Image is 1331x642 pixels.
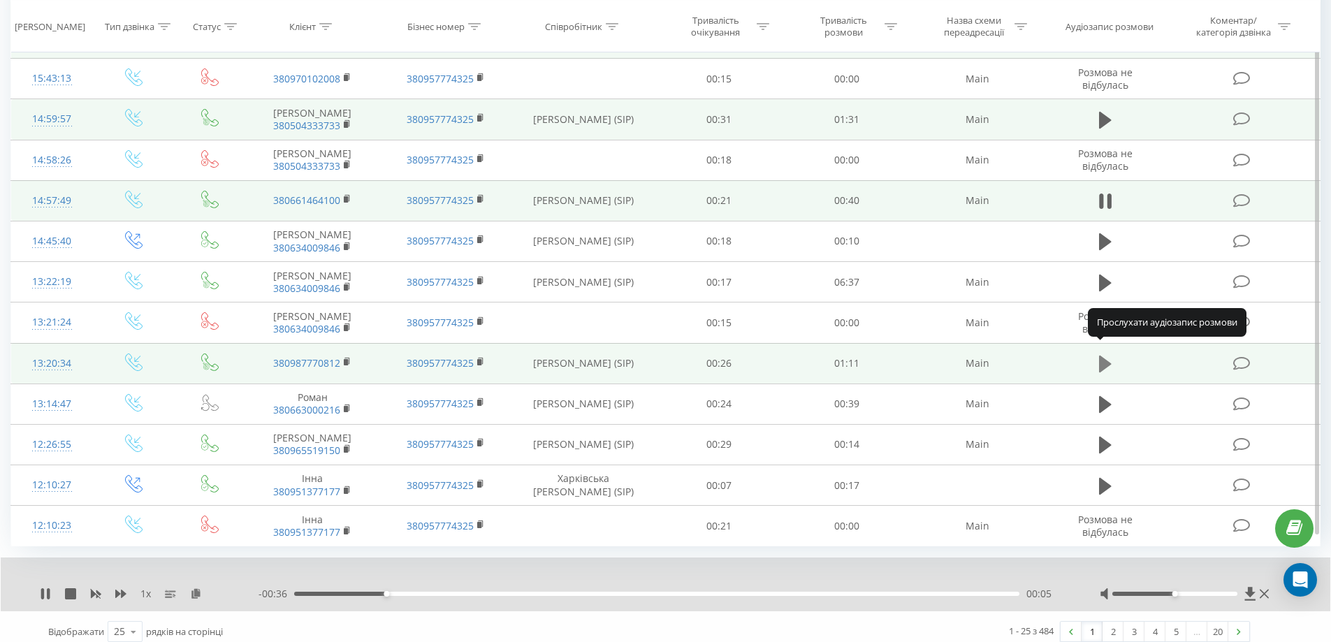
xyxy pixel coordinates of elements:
[936,15,1011,38] div: Назва схеми переадресації
[910,384,1043,424] td: Main
[545,20,602,32] div: Співробітник
[246,465,379,506] td: Інна
[783,180,911,221] td: 00:40
[48,625,104,638] span: Відображати
[273,403,340,416] a: 380663000216
[655,59,783,99] td: 00:15
[273,241,340,254] a: 380634009846
[246,99,379,140] td: [PERSON_NAME]
[1283,563,1317,597] div: Open Intercom Messenger
[25,65,79,92] div: 15:43:13
[25,350,79,377] div: 13:20:34
[273,444,340,457] a: 380965519150
[678,15,753,38] div: Тривалість очікування
[910,59,1043,99] td: Main
[910,424,1043,465] td: Main
[407,72,474,85] a: 380957774325
[1078,309,1133,335] span: Розмова не відбулась
[655,465,783,506] td: 00:07
[1186,622,1207,641] div: …
[1207,622,1228,641] a: 20
[407,20,465,32] div: Бізнес номер
[783,221,911,261] td: 00:10
[273,72,340,85] a: 380970102008
[25,309,79,336] div: 13:21:24
[407,234,474,247] a: 380957774325
[655,384,783,424] td: 00:24
[655,506,783,546] td: 00:21
[512,262,655,302] td: [PERSON_NAME] (SIP)
[1123,622,1144,641] a: 3
[273,525,340,539] a: 380951377177
[512,221,655,261] td: [PERSON_NAME] (SIP)
[25,472,79,499] div: 12:10:27
[1165,622,1186,641] a: 5
[783,465,911,506] td: 00:17
[512,424,655,465] td: [PERSON_NAME] (SIP)
[273,159,340,173] a: 380504333733
[246,221,379,261] td: [PERSON_NAME]
[246,384,379,424] td: Роман
[1078,147,1133,173] span: Розмова не відбулась
[783,343,911,384] td: 01:11
[910,506,1043,546] td: Main
[25,391,79,418] div: 13:14:47
[512,384,655,424] td: [PERSON_NAME] (SIP)
[273,282,340,295] a: 380634009846
[910,140,1043,180] td: Main
[25,147,79,174] div: 14:58:26
[407,397,474,410] a: 380957774325
[1078,513,1133,539] span: Розмова не відбулась
[246,506,379,546] td: Інна
[1103,622,1123,641] a: 2
[407,316,474,329] a: 380957774325
[783,506,911,546] td: 00:00
[1088,308,1246,336] div: Прослухати аудіозапис розмови
[655,343,783,384] td: 00:26
[15,20,85,32] div: [PERSON_NAME]
[910,262,1043,302] td: Main
[407,153,474,166] a: 380957774325
[407,479,474,492] a: 380957774325
[1172,591,1177,597] div: Accessibility label
[910,99,1043,140] td: Main
[1026,587,1052,601] span: 00:05
[146,625,223,638] span: рядків на сторінці
[1193,15,1274,38] div: Коментар/категорія дзвінка
[1144,622,1165,641] a: 4
[289,20,316,32] div: Клієнт
[655,180,783,221] td: 00:21
[273,194,340,207] a: 380661464100
[806,15,881,38] div: Тривалість розмови
[407,519,474,532] a: 380957774325
[783,424,911,465] td: 00:14
[384,591,390,597] div: Accessibility label
[25,228,79,255] div: 14:45:40
[783,140,911,180] td: 00:00
[407,112,474,126] a: 380957774325
[273,119,340,132] a: 380504333733
[273,322,340,335] a: 380634009846
[1065,20,1154,32] div: Аудіозапис розмови
[407,437,474,451] a: 380957774325
[25,187,79,214] div: 14:57:49
[783,302,911,343] td: 00:00
[655,262,783,302] td: 00:17
[655,424,783,465] td: 00:29
[512,343,655,384] td: [PERSON_NAME] (SIP)
[910,302,1043,343] td: Main
[193,20,221,32] div: Статус
[1078,66,1133,92] span: Розмова не відбулась
[783,59,911,99] td: 00:00
[25,431,79,458] div: 12:26:55
[783,99,911,140] td: 01:31
[512,180,655,221] td: [PERSON_NAME] (SIP)
[512,465,655,506] td: Харківська [PERSON_NAME] (SIP)
[910,343,1043,384] td: Main
[246,140,379,180] td: [PERSON_NAME]
[407,356,474,370] a: 380957774325
[1082,622,1103,641] a: 1
[246,262,379,302] td: [PERSON_NAME]
[655,140,783,180] td: 00:18
[783,262,911,302] td: 06:37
